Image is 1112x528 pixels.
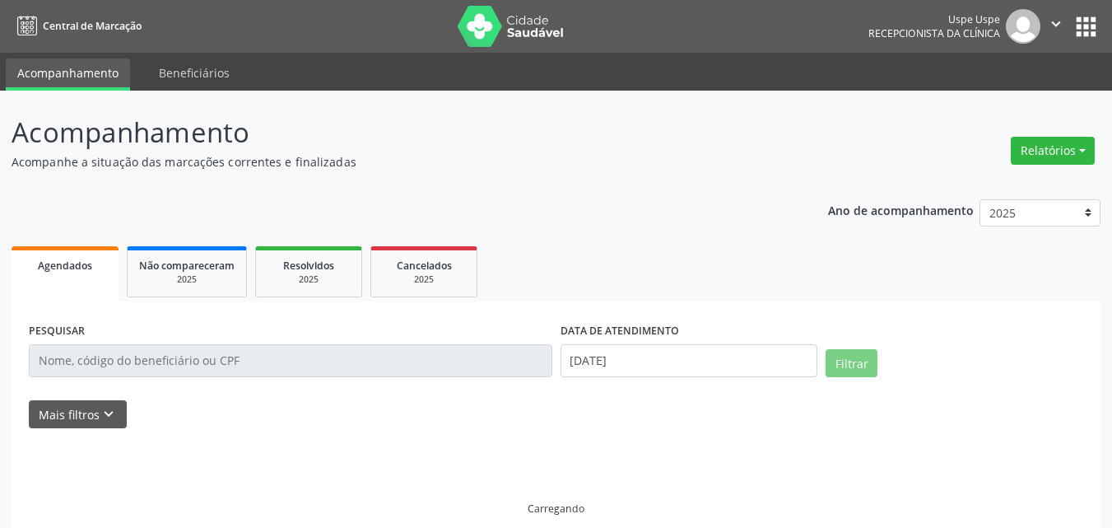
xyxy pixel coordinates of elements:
label: PESQUISAR [29,319,85,344]
span: Recepcionista da clínica [868,26,1000,40]
input: Nome, código do beneficiário ou CPF [29,344,552,377]
button: Filtrar [826,349,877,377]
p: Acompanhe a situação das marcações correntes e finalizadas [12,153,774,171]
span: Não compareceram [139,259,235,273]
p: Ano de acompanhamento [828,199,974,220]
p: Acompanhamento [12,112,774,153]
a: Central de Marcação [12,12,142,40]
div: 2025 [139,273,235,286]
img: img [1006,9,1040,44]
div: Carregando [528,502,584,516]
button: Mais filtroskeyboard_arrow_down [29,400,127,429]
div: 2025 [268,273,350,286]
span: Resolvidos [283,259,334,273]
div: Uspe Uspe [868,12,1000,26]
label: DATA DE ATENDIMENTO [561,319,679,344]
input: Selecione um intervalo [561,344,818,377]
span: Cancelados [397,259,452,273]
button:  [1040,9,1072,44]
a: Beneficiários [147,58,241,87]
a: Acompanhamento [6,58,130,91]
span: Agendados [38,259,92,273]
i: keyboard_arrow_down [100,405,118,423]
button: Relatórios [1011,137,1095,165]
button: apps [1072,12,1100,41]
div: 2025 [383,273,465,286]
i:  [1047,15,1065,33]
span: Central de Marcação [43,19,142,33]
